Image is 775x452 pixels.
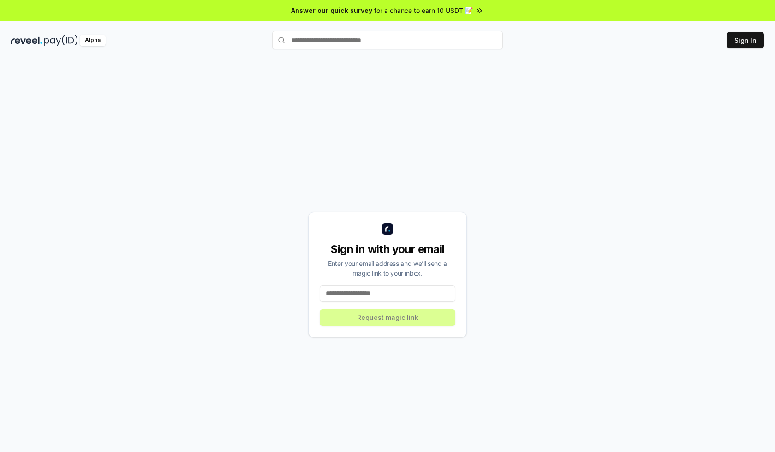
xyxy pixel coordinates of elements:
[44,35,78,46] img: pay_id
[382,223,393,235] img: logo_small
[320,242,455,257] div: Sign in with your email
[11,35,42,46] img: reveel_dark
[374,6,473,15] span: for a chance to earn 10 USDT 📝
[80,35,106,46] div: Alpha
[727,32,764,48] button: Sign In
[320,259,455,278] div: Enter your email address and we’ll send a magic link to your inbox.
[291,6,372,15] span: Answer our quick survey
